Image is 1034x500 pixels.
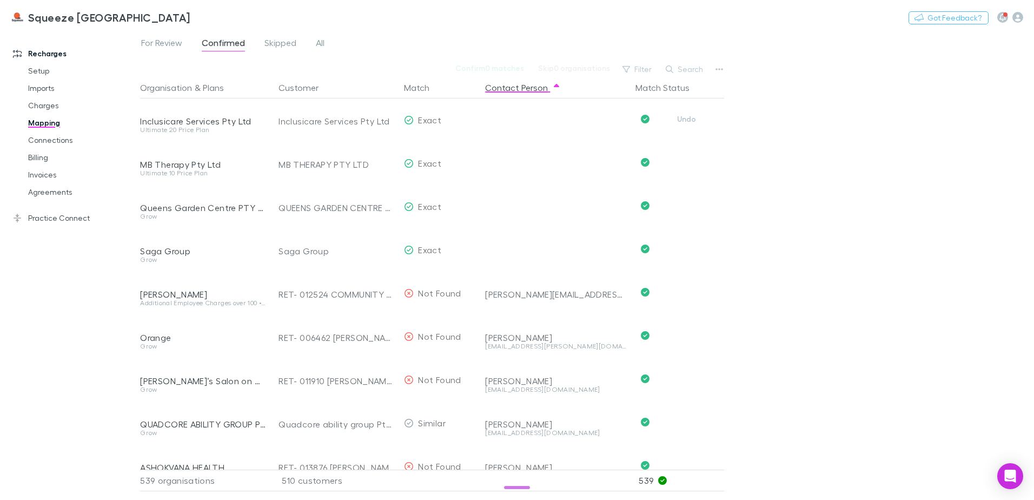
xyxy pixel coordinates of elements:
[635,77,702,98] button: Match Status
[11,11,24,24] img: Squeeze North Sydney's Logo
[485,289,627,300] div: [PERSON_NAME][EMAIL_ADDRESS][DOMAIN_NAME]
[17,97,146,114] a: Charges
[140,332,266,343] div: Orange
[641,158,649,167] svg: Confirmed
[140,77,192,98] button: Organisation
[17,183,146,201] a: Agreements
[641,201,649,210] svg: Confirmed
[531,62,617,75] button: Skip0 organisations
[140,419,266,430] div: QUADCORE ABILITY GROUP PTY LTD
[140,430,266,436] div: Grow
[316,37,324,51] span: All
[202,37,245,51] span: Confirmed
[418,201,441,212] span: Exact
[485,462,627,473] div: [PERSON_NAME]
[140,77,266,98] div: &
[17,80,146,97] a: Imports
[279,186,395,229] div: QUEENS GARDEN CENTRE PTY LTD
[140,170,266,176] div: Ultimate 10 Price Plan
[418,288,461,298] span: Not Found
[418,374,461,385] span: Not Found
[660,63,710,76] button: Search
[140,289,266,300] div: [PERSON_NAME]
[140,159,266,170] div: MB Therapy Pty Ltd
[641,374,649,383] svg: Confirmed
[418,158,441,168] span: Exact
[140,256,266,263] div: Grow
[17,149,146,166] a: Billing
[17,114,146,131] a: Mapping
[485,430,627,436] div: [EMAIL_ADDRESS][DOMAIN_NAME]
[418,418,446,428] span: Similar
[279,143,395,186] div: MB THERAPY PTY LTD
[140,213,266,220] div: Grow
[140,202,266,213] div: Queens Garden Centre PTY LTD
[141,37,182,51] span: For Review
[2,209,146,227] a: Practice Connect
[140,462,266,473] div: ASHOKVANA HEALTH
[485,332,627,343] div: [PERSON_NAME]
[617,63,658,76] button: Filter
[641,288,649,297] svg: Confirmed
[485,419,627,430] div: [PERSON_NAME]
[279,446,395,489] div: RET- 013876 [PERSON_NAME] Industries Pty Ltd
[203,77,224,98] button: Plans
[140,246,266,256] div: Saga Group
[418,245,441,255] span: Exact
[140,116,266,127] div: Inclusicare Services Pty Ltd
[485,343,627,350] div: [EMAIL_ADDRESS][PERSON_NAME][DOMAIN_NAME]
[264,37,296,51] span: Skipped
[418,331,461,341] span: Not Found
[140,386,266,393] div: Grow
[2,45,146,62] a: Recharges
[418,461,461,471] span: Not Found
[669,113,704,126] button: Undo
[140,300,266,306] div: Additional Employee Charges over 100 • Ultimate 100 Price Plan
[997,463,1023,489] div: Open Intercom Messenger
[639,470,724,491] p: 539
[279,229,395,273] div: Saga Group
[17,62,146,80] a: Setup
[140,127,266,133] div: Ultimate 20 Price Plan
[485,77,561,98] button: Contact Person
[641,245,649,253] svg: Confirmed
[17,131,146,149] a: Connections
[909,11,989,24] button: Got Feedback?
[17,166,146,183] a: Invoices
[279,77,332,98] button: Customer
[641,461,649,470] svg: Confirmed
[485,386,627,393] div: [EMAIL_ADDRESS][DOMAIN_NAME]
[641,115,649,123] svg: Confirmed
[485,376,627,386] div: [PERSON_NAME]
[140,343,266,350] div: Grow
[641,331,649,340] svg: Confirmed
[448,62,531,75] button: Confirm0 matches
[418,115,441,125] span: Exact
[641,418,649,426] svg: Confirmed
[279,403,395,446] div: Quadcore ability group Pty Ltd RET- 007387
[28,11,190,24] h3: Squeeze [GEOGRAPHIC_DATA]
[140,376,266,386] div: [PERSON_NAME]’s Salon on Main
[279,316,395,359] div: RET- 006462 [PERSON_NAME] [PERSON_NAME]
[4,4,197,30] a: Squeeze [GEOGRAPHIC_DATA]
[279,100,395,143] div: Inclusicare Services Pty Ltd
[140,470,270,491] div: 539 organisations
[404,77,442,98] button: Match
[270,470,400,491] div: 510 customers
[279,359,395,403] div: RET- 011910 [PERSON_NAME], [PERSON_NAME]
[279,273,395,316] div: RET- 012524 COMMUNITY CARERS NSW PTY LTD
